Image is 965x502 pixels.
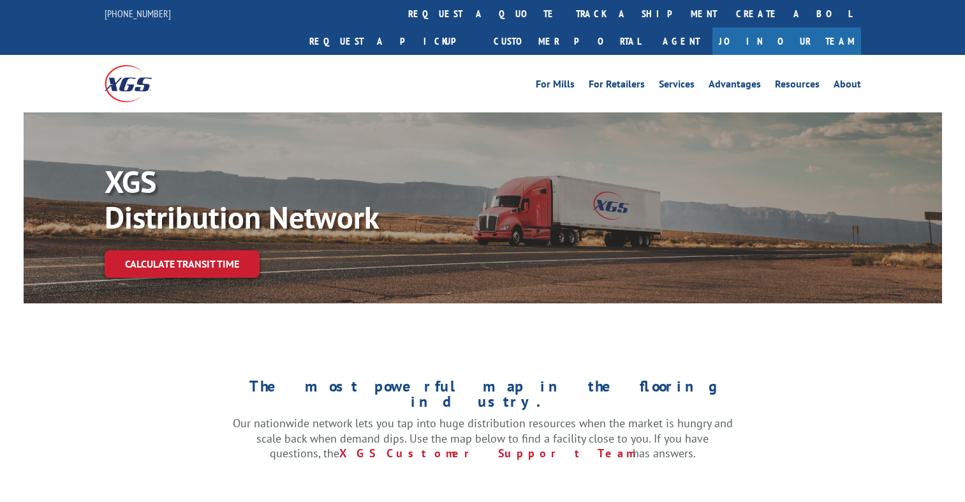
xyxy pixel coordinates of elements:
h1: The most powerful map in the flooring industry. [233,379,733,416]
a: For Mills [536,79,575,93]
p: Our nationwide network lets you tap into huge distribution resources when the market is hungry an... [233,416,733,461]
a: Join Our Team [712,27,861,55]
a: Agent [650,27,712,55]
a: Services [659,79,695,93]
a: Customer Portal [484,27,650,55]
a: About [834,79,861,93]
a: [PHONE_NUMBER] [105,7,171,20]
a: For Retailers [589,79,645,93]
a: XGS Customer Support Team [339,446,633,460]
a: Advantages [709,79,761,93]
a: Calculate transit time [105,250,260,278]
p: XGS Distribution Network [105,164,487,235]
a: Resources [775,79,820,93]
a: Request a pickup [300,27,484,55]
